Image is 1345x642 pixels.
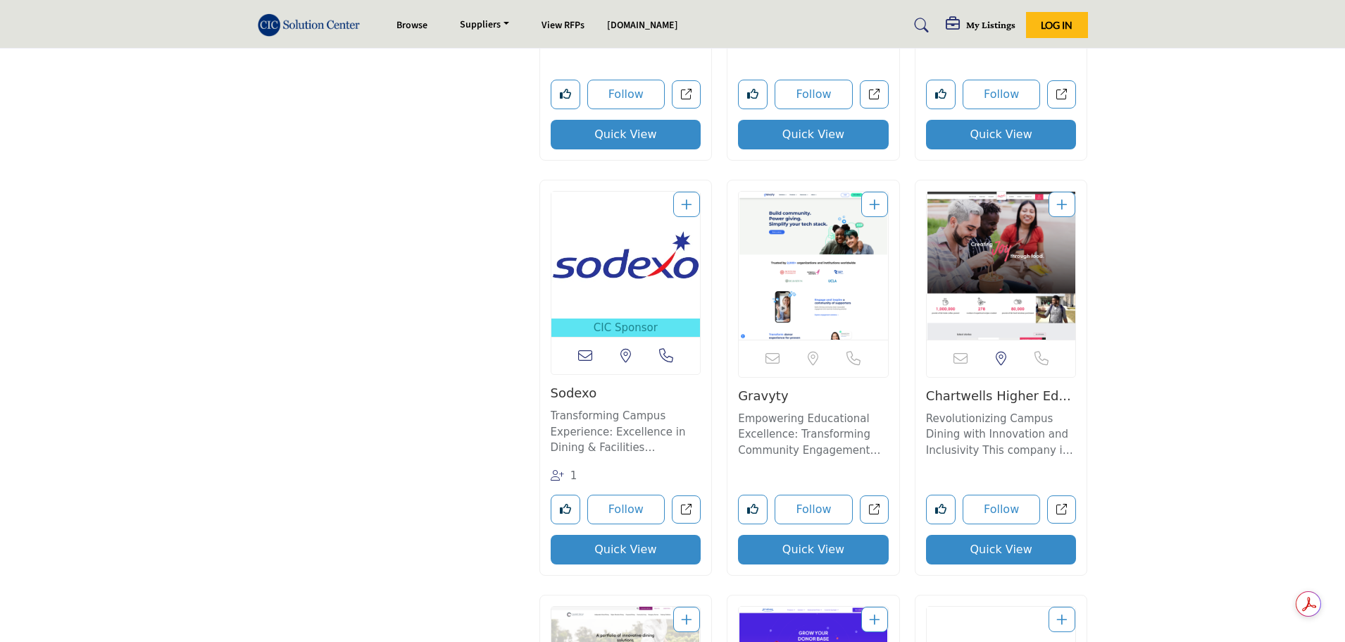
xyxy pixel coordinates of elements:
button: Quick View [926,535,1077,564]
img: Sodexo [551,192,701,319]
button: Follow [775,80,853,109]
a: Open spark451 in new tab [860,80,889,109]
a: Open gravyty in new tab [860,495,889,524]
a: Browse [396,18,427,32]
a: Sodexo [551,385,597,400]
a: Search [901,14,938,37]
a: Add To List [869,612,880,627]
a: Transforming Campus Experience: Excellence in Dining & Facilities Management As a distinguished l... [551,405,701,456]
a: Open pioneer-college-caterers in new tab [1047,80,1076,109]
button: Like listing [551,495,580,524]
img: Site Logo [258,13,368,37]
button: Follow [963,80,1041,109]
button: Like listing [738,495,768,524]
button: Like listing [551,80,580,109]
button: Quick View [551,120,701,149]
button: Log In [1026,12,1088,38]
button: Follow [963,495,1041,524]
a: Add To List [681,612,692,627]
button: Quick View [738,535,889,564]
button: Quick View [551,535,701,564]
a: Open Listing in new tab [927,192,1076,340]
button: Quick View [926,120,1077,149]
a: View RFPs [542,18,584,32]
a: Open Listing in new tab [551,192,701,338]
a: Open Listing in new tab [739,192,888,340]
span: 1 [570,469,577,482]
a: Open sodexo in new tab [672,495,701,524]
div: Followers [551,465,577,484]
span: Log In [1041,19,1072,31]
p: Empowering Educational Excellence: Transforming Community Engagement and Fundraising Success The ... [738,411,889,459]
button: Follow [775,495,853,524]
a: Gravyty [738,388,788,403]
a: Add To List [1056,197,1068,212]
a: Suppliers [450,16,519,35]
button: Quick View [738,120,889,149]
h3: Chartwells Higher Ed [926,388,1077,404]
h5: My Listings [966,18,1015,31]
h3: Gravyty [738,388,889,404]
div: My Listings [946,17,1015,34]
h3: Sodexo [551,385,701,401]
button: Like listing [926,80,956,109]
p: Revolutionizing Campus Dining with Innovation and Inclusivity This company is a leader in revolut... [926,411,1077,459]
a: Add To List [1056,612,1068,627]
a: Add To List [681,197,692,212]
button: Follow [587,80,665,109]
a: Open chartwells-higher-education in new tab [1047,495,1076,524]
button: Like listing [926,495,956,524]
img: Gravyty [739,192,888,340]
a: [DOMAIN_NAME] [607,18,678,32]
a: Open metz-culinary-management in new tab [672,80,701,109]
a: Add To List [869,197,880,212]
a: Empowering Educational Excellence: Transforming Community Engagement and Fundraising Success The ... [738,407,889,459]
span: CIC Sponsor [554,320,698,336]
button: Like listing [738,80,768,109]
a: Chartwells Higher Ed... [926,388,1071,403]
button: Follow [587,495,665,524]
a: Revolutionizing Campus Dining with Innovation and Inclusivity This company is a leader in revolut... [926,407,1077,459]
img: Chartwells Higher Ed [927,192,1076,340]
p: Transforming Campus Experience: Excellence in Dining & Facilities Management As a distinguished l... [551,408,701,456]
